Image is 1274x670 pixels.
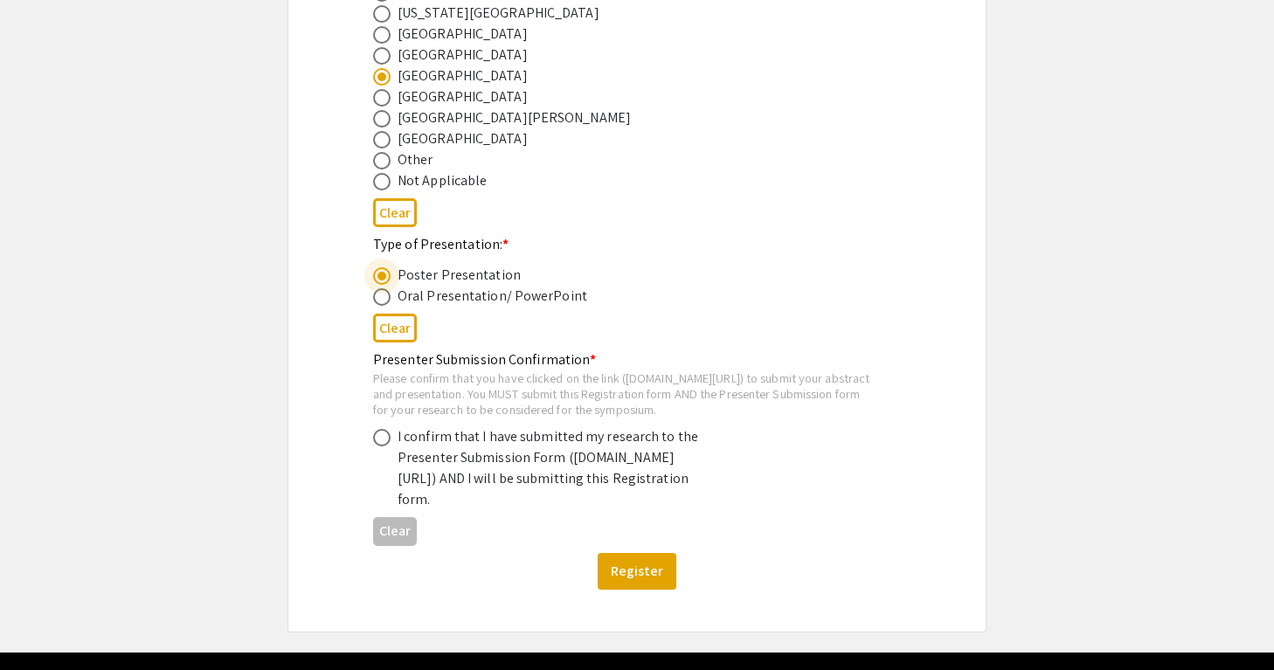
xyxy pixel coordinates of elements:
div: [US_STATE][GEOGRAPHIC_DATA] [398,3,599,24]
button: Clear [373,517,417,546]
button: Register [598,553,676,590]
div: [GEOGRAPHIC_DATA] [398,66,528,86]
button: Clear [373,198,417,227]
div: Please confirm that you have clicked on the link ([DOMAIN_NAME][URL]) to submit your abstract and... [373,370,873,417]
div: [GEOGRAPHIC_DATA] [398,86,528,107]
div: [GEOGRAPHIC_DATA][PERSON_NAME] [398,107,631,128]
mat-label: Presenter Submission Confirmation [373,350,596,369]
iframe: Chat [13,591,74,657]
div: [GEOGRAPHIC_DATA] [398,45,528,66]
div: [GEOGRAPHIC_DATA] [398,24,528,45]
div: [GEOGRAPHIC_DATA] [398,128,528,149]
mat-label: Type of Presentation: [373,235,509,253]
div: Oral Presentation/ PowerPoint [398,286,587,307]
div: Other [398,149,433,170]
div: Poster Presentation [398,265,521,286]
div: Not Applicable [398,170,487,191]
div: I confirm that I have submitted my research to the Presenter Submission Form ([DOMAIN_NAME][URL])... [398,426,703,510]
button: Clear [373,314,417,342]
